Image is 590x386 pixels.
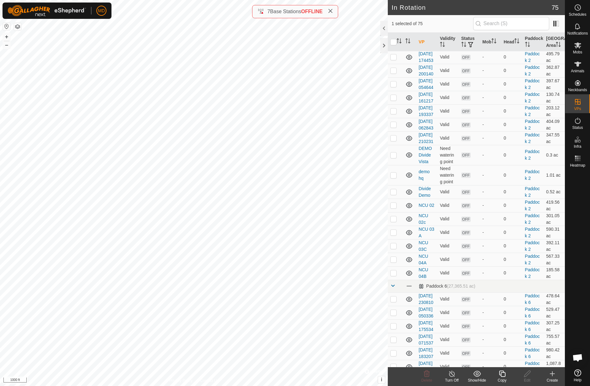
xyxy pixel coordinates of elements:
[525,334,540,345] a: Paddock 6
[482,172,499,179] div: -
[419,203,434,208] a: NCU 02
[482,350,499,356] div: -
[169,378,193,383] a: Privacy Policy
[525,307,540,318] a: Paddock 6
[419,119,433,130] a: [DATE] 062843
[544,212,565,226] td: 301.05 ac
[437,319,459,333] td: Valid
[437,131,459,145] td: Valid
[525,119,540,130] a: Paddock 2
[515,378,540,383] div: Edit
[461,55,471,60] span: OFF
[419,240,428,252] a: NCU 03C
[419,186,431,198] a: Divide Demo
[544,199,565,212] td: 419.56 ac
[461,297,471,302] span: OFF
[270,9,301,14] span: Base Stations
[482,296,499,302] div: -
[501,131,522,145] td: 0
[490,378,515,383] div: Copy
[437,253,459,266] td: Valid
[397,39,402,44] p-sorticon: Activate to sort
[482,202,499,209] div: -
[501,185,522,199] td: 0
[437,33,459,52] th: Validity
[461,136,471,141] span: OFF
[437,104,459,118] td: Valid
[544,185,565,199] td: 0.52 ac
[437,212,459,226] td: Valid
[501,33,522,52] th: Head
[501,212,522,226] td: 0
[544,333,565,346] td: 755.57 ac
[482,323,499,329] div: -
[573,50,582,54] span: Mobs
[525,240,540,252] a: Paddock 2
[501,333,522,346] td: 0
[437,185,459,199] td: Valid
[482,54,499,60] div: -
[482,81,499,87] div: -
[525,267,540,279] a: Paddock 2
[501,360,522,373] td: 0
[3,41,10,49] button: –
[482,256,499,263] div: -
[501,199,522,212] td: 0
[464,378,490,383] div: Show/Hide
[267,9,270,14] span: 7
[544,131,565,145] td: 347.55 ac
[437,266,459,280] td: Valid
[574,145,581,148] span: Infra
[544,104,565,118] td: 203.12 ac
[544,253,565,266] td: 567.33 ac
[392,20,473,27] span: 1 selected of 75
[556,43,561,48] p-sorticon: Activate to sort
[200,378,219,383] a: Contact Us
[525,361,540,372] a: Paddock 6
[544,77,565,91] td: 397.67 ac
[461,43,466,48] p-sorticon: Activate to sort
[419,65,433,76] a: [DATE] 200140
[437,333,459,346] td: Valid
[525,347,540,359] a: Paddock 6
[501,226,522,239] td: 0
[501,145,522,165] td: 0
[461,109,471,114] span: OFF
[419,334,433,345] a: [DATE] 071537
[482,121,499,128] div: -
[568,88,587,92] span: Neckbands
[419,284,475,289] div: Paddock 6
[525,186,540,198] a: Paddock 2
[419,105,433,117] a: [DATE] 193337
[544,165,565,185] td: 1.01 ac
[482,229,499,236] div: -
[461,230,471,235] span: OFF
[392,4,551,11] h2: In Rotation
[461,82,471,87] span: OFF
[501,306,522,319] td: 0
[544,118,565,131] td: 404.09 ac
[574,107,581,111] span: VPs
[437,91,459,104] td: Valid
[482,309,499,316] div: -
[437,77,459,91] td: Valid
[461,351,471,356] span: OFF
[501,91,522,104] td: 0
[437,239,459,253] td: Valid
[461,68,471,74] span: OFF
[461,271,471,276] span: OFF
[419,213,428,225] a: NCU 02c
[3,23,10,30] button: Reset Map
[482,216,499,222] div: -
[3,33,10,41] button: +
[501,346,522,360] td: 0
[461,152,471,158] span: OFF
[544,346,565,360] td: 980.42 ac
[525,105,540,117] a: Paddock 2
[514,39,519,44] p-sorticon: Activate to sort
[419,227,434,238] a: NCU 03 A
[482,108,499,114] div: -
[473,17,549,30] input: Search (S)
[461,244,471,249] span: OFF
[572,126,583,130] span: Status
